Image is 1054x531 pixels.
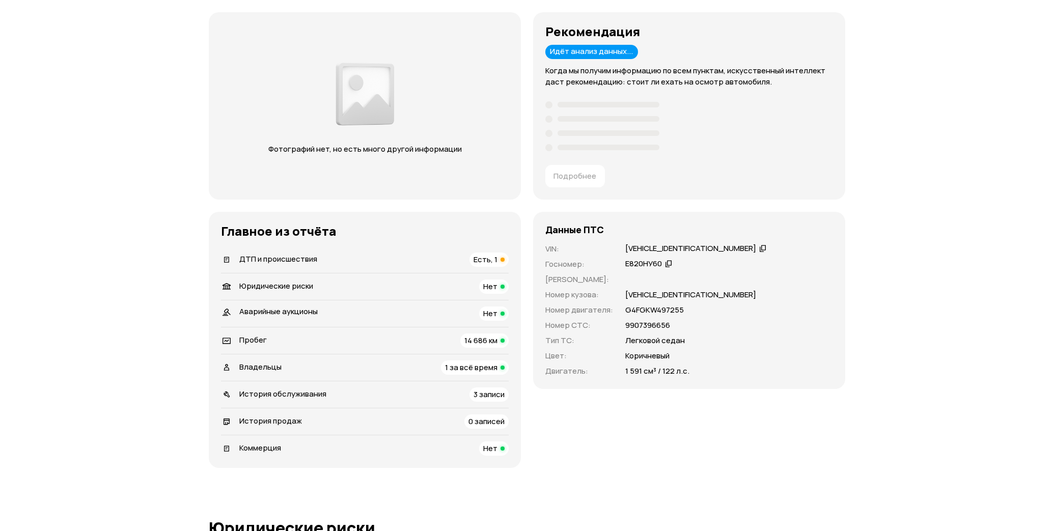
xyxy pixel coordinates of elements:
span: 1 за всё время [445,362,497,373]
p: Номер кузова : [545,289,613,300]
div: Идёт анализ данных... [545,45,638,59]
p: Легковой седан [625,335,685,346]
span: Нет [483,443,497,454]
span: Пробег [239,334,267,345]
span: ДТП и происшествия [239,254,317,264]
span: История продаж [239,415,302,426]
h3: Рекомендация [545,24,833,39]
span: Владельцы [239,361,282,372]
span: 14 686 км [464,335,497,346]
p: Коричневый [625,350,670,361]
span: Аварийные аукционы [239,306,318,317]
p: Двигатель : [545,366,613,377]
p: Номер СТС : [545,320,613,331]
div: [VEHICLE_IDENTIFICATION_NUMBER] [625,243,756,254]
img: 2a3f492e8892fc00.png [333,57,397,131]
p: Госномер : [545,259,613,270]
p: Номер двигателя : [545,304,613,316]
p: 1 591 см³ / 122 л.с. [625,366,689,377]
p: [PERSON_NAME] : [545,274,613,285]
span: История обслуживания [239,388,326,399]
span: 3 записи [474,389,505,400]
span: 0 записей [468,416,505,427]
div: Е820НУ60 [625,259,662,269]
p: Цвет : [545,350,613,361]
span: Есть, 1 [474,254,497,265]
p: [VEHICLE_IDENTIFICATION_NUMBER] [625,289,756,300]
span: Нет [483,308,497,319]
h4: Данные ПТС [545,224,604,235]
span: Коммерция [239,442,281,453]
p: G4FGКW497255 [625,304,684,316]
p: Когда мы получим информацию по всем пунктам, искусственный интеллект даст рекомендацию: стоит ли ... [545,65,833,88]
h3: Главное из отчёта [221,224,509,238]
span: Юридические риски [239,281,313,291]
p: Фотографий нет, но есть много другой информации [258,144,471,155]
p: Тип ТС : [545,335,613,346]
p: VIN : [545,243,613,255]
span: Нет [483,281,497,292]
p: 9907396656 [625,320,670,331]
